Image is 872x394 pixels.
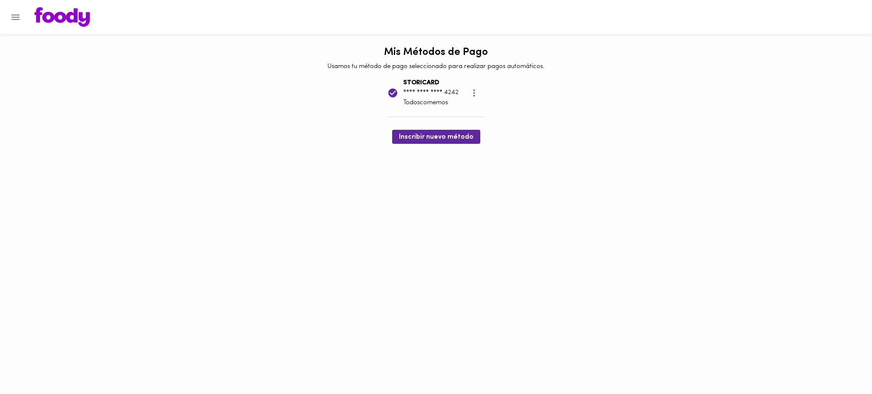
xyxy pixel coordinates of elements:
h1: Mis Métodos de Pago [384,47,488,58]
p: Usamos tu método de pago seleccionado para realizar pagos automáticos. [327,62,545,71]
b: STORICARD [403,80,439,86]
iframe: Messagebird Livechat Widget [823,345,863,385]
button: Menu [5,7,26,28]
span: Inscribir nuevo método [399,133,473,141]
img: logo.png [34,7,90,27]
p: Todoscomemos [403,98,459,107]
button: more [464,83,485,103]
button: Inscribir nuevo método [392,130,480,144]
